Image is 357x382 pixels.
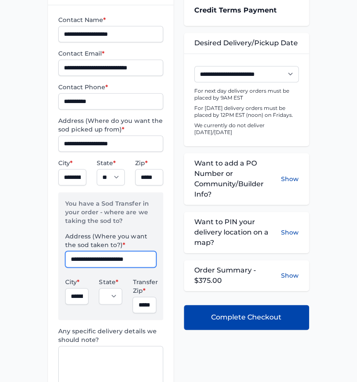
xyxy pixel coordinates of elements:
label: Address (Where you want the sod taken to?) [65,232,156,249]
span: Order Summary - $375.00 [194,265,281,286]
label: Address (Where do you want the sod picked up from) [58,116,163,134]
p: We currently do not deliver [DATE]/[DATE] [194,122,299,136]
button: Show [281,158,299,200]
label: City [58,159,86,167]
span: Want to PIN your delivery location on a map? [194,217,281,248]
button: Complete Checkout [184,305,309,330]
label: State [99,278,122,286]
span: Want to add a PO Number or Community/Builder Info? [194,158,281,200]
button: Show [281,217,299,248]
p: You have a Sod Transfer in your order - where are we taking the sod to? [65,199,156,232]
label: Zip [135,159,163,167]
p: For next day delivery orders must be placed by 9AM EST [194,88,299,101]
label: Contact Email [58,49,163,58]
label: State [97,159,125,167]
label: Transfer Zip [133,278,156,295]
label: Contact Phone [58,83,163,91]
div: Desired Delivery/Pickup Date [184,33,309,53]
p: For [DATE] delivery orders must be placed by 12PM EST (noon) on Fridays. [194,105,299,119]
label: Any specific delivery details we should note? [58,327,163,344]
label: City [65,278,88,286]
button: Show [281,271,299,280]
span: Complete Checkout [211,312,281,323]
label: Contact Name [58,16,163,24]
strong: Credit Terms Payment [194,6,277,14]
